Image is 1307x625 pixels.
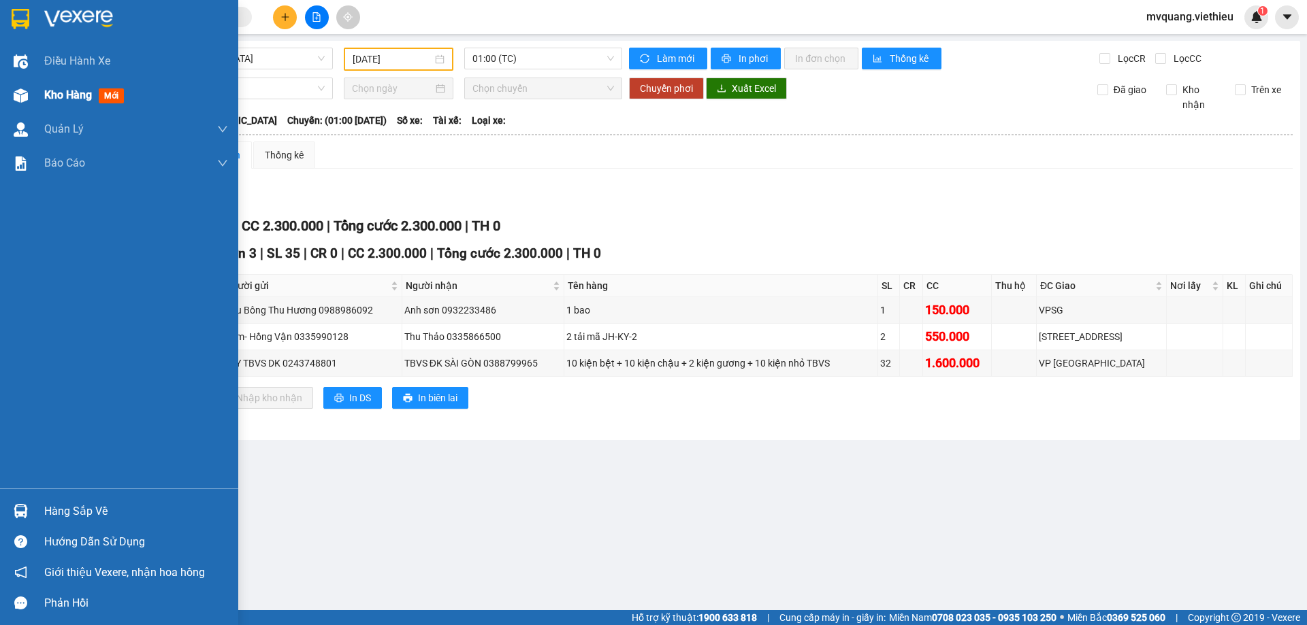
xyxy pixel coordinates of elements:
span: Báo cáo [44,154,85,171]
span: | [566,246,570,261]
span: Quản Lý [44,120,84,137]
button: Chuyển phơi [629,78,704,99]
span: down [217,124,228,135]
img: warehouse-icon [14,54,28,69]
span: copyright [1231,613,1241,622]
strong: 0369 525 060 [1107,612,1165,623]
span: download [717,84,726,95]
button: file-add [305,5,329,29]
span: Đã giao [1108,82,1152,97]
div: Hướng dẫn sử dụng [44,532,228,552]
span: message [14,596,27,609]
span: mới [99,88,124,103]
span: 01:00 (TC) [472,48,614,69]
div: Thu Thảo 0335866500 [404,329,562,344]
span: file-add [312,12,321,22]
span: Lọc CR [1112,51,1148,66]
span: Loại xe: [472,113,506,128]
th: Thu hộ [992,275,1037,297]
button: aim [336,5,360,29]
div: Thống kê [265,148,304,163]
div: TBVS ĐK SÀI GÒN 0388799965 [404,356,562,371]
strong: 0708 023 035 - 0935 103 250 [932,612,1056,623]
button: downloadNhập kho nhận [210,387,313,409]
span: TH 0 [573,246,601,261]
span: Đơn 3 [221,246,257,261]
div: 2 tải mã JH-KY-2 [566,329,875,344]
span: Kho hàng [44,88,92,101]
span: printer [334,393,344,404]
span: Người gửi [225,278,388,293]
span: Chuyến: (01:00 [DATE]) [287,113,387,128]
button: caret-down [1275,5,1299,29]
th: KL [1223,275,1246,297]
div: CTY TBVS DK 0243748801 [224,356,400,371]
div: Gấu Bông Thu Hương 0988986092 [224,303,400,318]
span: Nơi lấy [1170,278,1209,293]
span: notification [14,566,27,579]
span: bar-chart [873,54,884,65]
span: Giới thiệu Vexere, nhận hoa hồng [44,564,205,581]
div: 10 kiện bệt + 10 kiện chậu + 2 kiện gương + 10 kiện nhỏ TBVS [566,356,875,371]
div: 1 bao [566,303,875,318]
span: In phơi [739,51,770,66]
span: down [217,158,228,169]
span: | [767,610,769,625]
div: 550.000 [925,327,990,346]
strong: 1900 633 818 [698,612,757,623]
sup: 1 [1258,6,1268,16]
button: printerIn biên lai [392,387,468,409]
span: mvquang.viethieu [1135,8,1244,25]
img: icon-new-feature [1250,11,1263,23]
div: Anh sơn 0932233486 [404,303,562,318]
span: printer [403,393,413,404]
div: Phản hồi [44,593,228,613]
span: Miền Nam [889,610,1056,625]
span: CC 2.300.000 [242,218,323,234]
span: | [341,246,344,261]
span: question-circle [14,535,27,548]
button: printerIn phơi [711,48,781,69]
span: Lọc CC [1168,51,1204,66]
img: warehouse-icon [14,122,28,137]
div: 1.600.000 [925,354,990,373]
div: 2 [880,329,897,344]
span: Trên xe [1246,82,1287,97]
span: 1 [1260,6,1265,16]
span: | [304,246,307,261]
span: | [327,218,330,234]
button: In đơn chọn [784,48,858,69]
span: Cung cấp máy in - giấy in: [779,610,886,625]
input: Chọn ngày [352,81,433,96]
div: Nam- Hồng Vận 0335990128 [224,329,400,344]
div: 150.000 [925,301,990,320]
span: Xuất Excel [732,81,776,96]
div: VPSG [1039,303,1164,318]
div: [STREET_ADDRESS] [1039,329,1164,344]
span: Tổng cước 2.300.000 [334,218,462,234]
span: Tổng cước 2.300.000 [437,246,563,261]
button: syncLàm mới [629,48,707,69]
span: In biên lai [418,390,457,405]
span: Miền Bắc [1067,610,1165,625]
span: | [430,246,434,261]
img: solution-icon [14,156,28,171]
span: Làm mới [657,51,696,66]
span: SL 35 [267,246,300,261]
th: CR [900,275,923,297]
th: CC [923,275,993,297]
img: logo-vxr [12,9,29,29]
div: 1 [880,303,897,318]
span: caret-down [1281,11,1293,23]
span: CC 2.300.000 [348,246,427,261]
span: Kho nhận [1177,82,1225,112]
span: ⚪️ [1060,615,1064,620]
img: warehouse-icon [14,504,28,518]
th: Tên hàng [564,275,878,297]
span: Người nhận [406,278,550,293]
th: Ghi chú [1246,275,1293,297]
button: plus [273,5,297,29]
span: Thống kê [890,51,931,66]
th: SL [878,275,900,297]
span: Chọn chuyến [472,78,614,99]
